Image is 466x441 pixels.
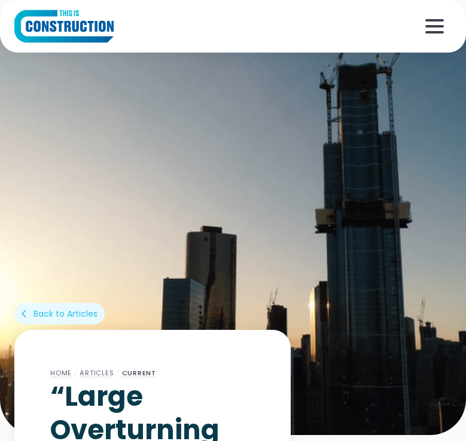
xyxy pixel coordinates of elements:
[72,366,80,380] div: /
[14,303,105,324] a: arrow_back_iosBack to Articles
[417,9,452,44] div: menu
[33,308,98,320] div: Back to Articles
[22,308,31,320] div: arrow_back_ios
[114,366,121,380] div: /
[122,368,156,378] a: Current
[14,10,114,43] a: home
[80,368,114,378] a: Articles
[50,368,72,378] a: Home
[14,10,114,43] img: This Is Construction Logo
